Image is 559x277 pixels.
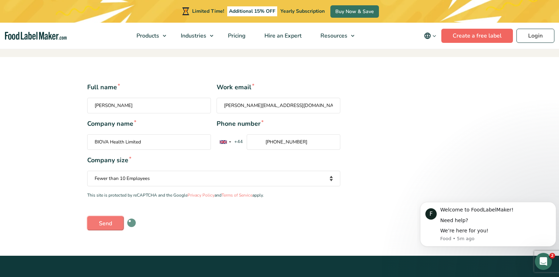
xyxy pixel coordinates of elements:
[179,32,207,40] span: Industries
[262,32,302,40] span: Hire an Expert
[227,6,277,16] span: Additional 15% OFF
[87,134,211,150] input: Company name*
[247,134,340,150] input: Phone number* List of countries+44
[441,29,513,43] a: Create a free label
[549,253,555,259] span: 2
[217,135,233,149] div: United Kingdom: +44
[280,8,325,15] span: Yearly Subscription
[311,23,358,49] a: Resources
[219,23,253,49] a: Pricing
[134,32,160,40] span: Products
[255,23,309,49] a: Hire an Expert
[127,23,170,49] a: Products
[87,216,124,230] input: Send
[535,253,552,270] iframe: Intercom live chat
[516,29,554,43] a: Login
[192,8,224,15] span: Limited Time!
[217,98,340,113] input: Work email*
[217,119,340,129] span: Phone number
[87,119,211,129] span: Company name
[172,23,217,49] a: Industries
[330,5,379,18] a: Buy Now & Save
[222,192,252,198] a: Terms of Service
[188,192,214,198] a: Privacy Policy
[417,191,559,258] iframe: Intercom notifications message
[87,83,211,92] span: Full name
[87,156,340,165] span: Company size
[226,32,246,40] span: Pricing
[233,138,245,146] span: +44
[87,98,211,113] input: Full name*
[87,192,340,199] p: This site is protected by reCAPTCHA and the Google and apply.
[217,83,340,92] span: Work email
[87,83,472,230] form: Contact form
[318,32,348,40] span: Resources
